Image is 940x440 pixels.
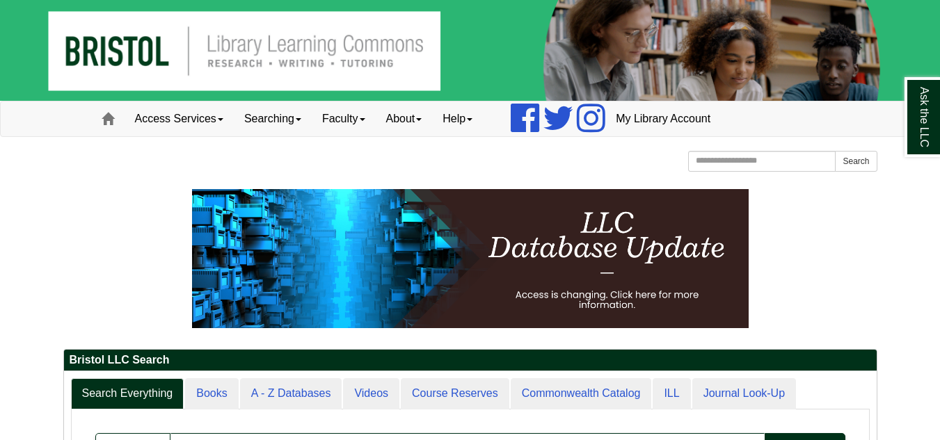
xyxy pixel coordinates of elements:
[692,378,796,409] a: Journal Look-Up
[605,101,721,136] a: My Library Account
[343,378,399,409] a: Videos
[376,101,433,136] a: About
[401,378,509,409] a: Course Reserves
[64,350,877,371] h2: Bristol LLC Search
[835,151,877,172] button: Search
[240,378,342,409] a: A - Z Databases
[312,101,376,136] a: Faculty
[185,378,238,409] a: Books
[192,189,749,328] img: HTML tutorial
[71,378,184,409] a: Search Everything
[234,101,312,136] a: Searching
[511,378,652,409] a: Commonwealth Catalog
[125,101,234,136] a: Access Services
[432,101,483,136] a: Help
[653,378,690,409] a: ILL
